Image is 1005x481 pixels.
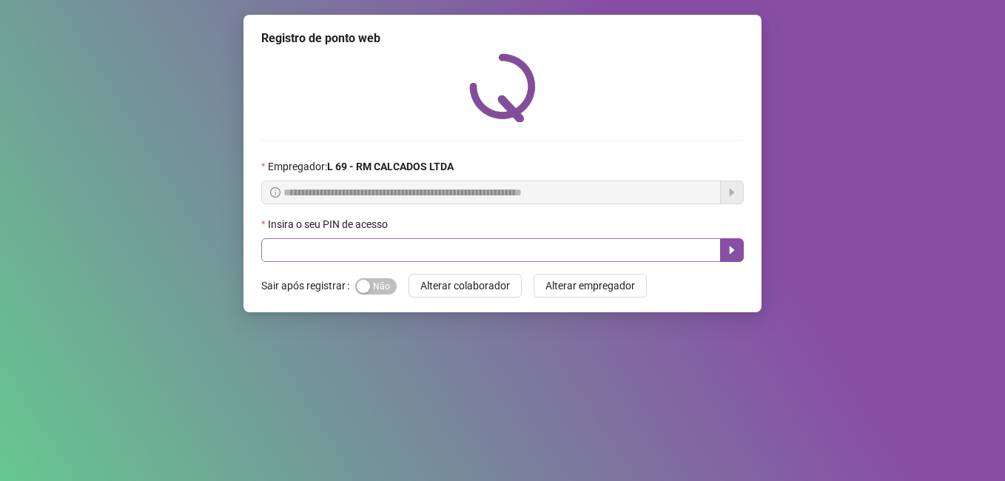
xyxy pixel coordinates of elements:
[534,274,647,297] button: Alterar empregador
[469,53,536,122] img: QRPoint
[327,161,454,172] strong: L 69 - RM CALCADOS LTDA
[261,274,355,297] label: Sair após registrar
[726,244,738,256] span: caret-right
[545,277,635,294] span: Alterar empregador
[409,274,522,297] button: Alterar colaborador
[261,30,744,47] div: Registro de ponto web
[270,187,280,198] span: info-circle
[420,277,510,294] span: Alterar colaborador
[268,158,454,175] span: Empregador :
[261,216,397,232] label: Insira o seu PIN de acesso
